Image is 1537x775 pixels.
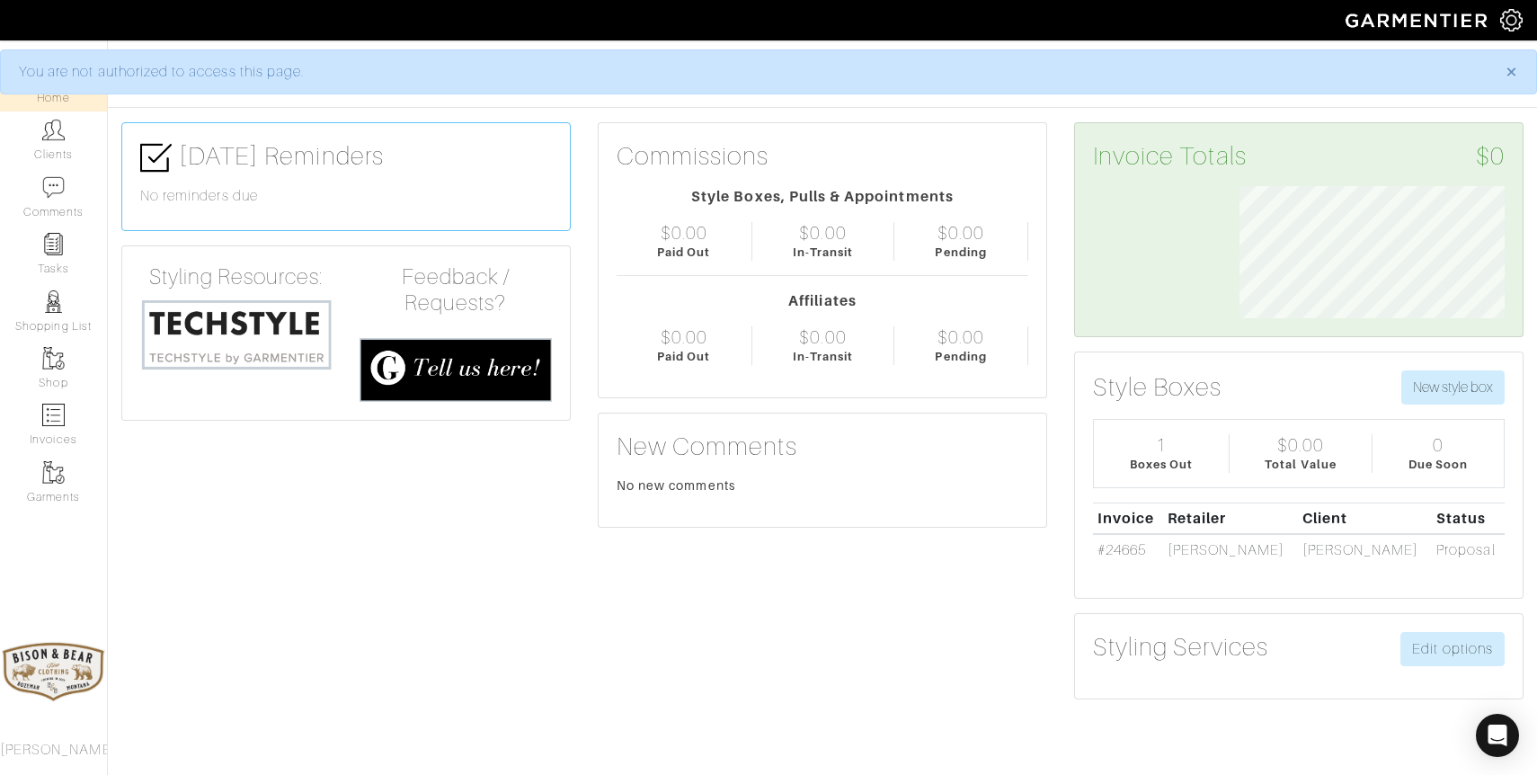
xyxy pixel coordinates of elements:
div: In-Transit [793,348,854,365]
img: check-box-icon-36a4915ff3ba2bd8f6e4f29bc755bb66becd62c870f447fc0dd1365fcfddab58.png [140,142,172,174]
img: stylists-icon-eb353228a002819b7ec25b43dbf5f0378dd9e0616d9560372ff212230b889e62.png [42,290,65,313]
div: Paid Out [657,348,710,365]
div: $0.00 [799,222,846,244]
img: garmentier-logo-header-white-b43fb05a5012e4ada735d5af1a66efaba907eab6374d6393d1fbf88cb4ef424d.png [1337,4,1500,36]
h3: Style Boxes [1093,372,1222,403]
div: $0.00 [799,326,846,348]
img: gear-icon-white-bd11855cb880d31180b6d7d6211b90ccbf57a29d726f0c71d8c61bd08dd39cc2.png [1500,9,1523,31]
img: clients-icon-6bae9207a08558b7cb47a8932f037763ab4055f8c8b6bfacd5dc20c3e0201464.png [42,119,65,141]
h4: Feedback / Requests? [360,264,552,316]
td: Proposal [1432,534,1505,566]
th: Client [1298,503,1433,534]
td: [PERSON_NAME] [1163,534,1298,566]
div: Open Intercom Messenger [1476,714,1519,757]
button: New style box [1401,370,1505,405]
div: $0.00 [937,222,984,244]
h3: Styling Services [1093,632,1268,663]
div: You are not authorized to access this page. [19,61,1479,83]
img: garments-icon-b7da505a4dc4fd61783c78ac3ca0ef83fa9d6f193b1c9dc38574b1d14d53ca28.png [42,461,65,484]
h3: New Comments [617,432,1028,462]
img: reminder-icon-8004d30b9f0a5d33ae49ab947aed9ed385cf756f9e5892f1edd6e32f2345188e.png [42,233,65,255]
h3: Invoice Totals [1093,141,1505,172]
div: $0.00 [661,222,707,244]
div: $0.00 [1277,434,1324,456]
h3: [DATE] Reminders [140,141,552,174]
div: In-Transit [793,244,854,261]
img: comment-icon-a0a6a9ef722e966f86d9cbdc48e553b5cf19dbc54f86b18d962a5391bc8f6eb6.png [42,176,65,199]
img: techstyle-93310999766a10050dc78ceb7f971a75838126fd19372ce40ba20cdf6a89b94b.png [140,298,333,371]
img: feedback_requests-3821251ac2bd56c73c230f3229a5b25d6eb027adea667894f41107c140538ee0.png [360,338,552,403]
div: 1 [1156,434,1167,456]
a: #24665 [1097,542,1146,558]
h3: Commissions [617,141,769,172]
div: $0.00 [661,326,707,348]
div: 0 [1433,434,1444,456]
div: Total Value [1265,456,1337,473]
div: Paid Out [657,244,710,261]
th: Retailer [1163,503,1298,534]
h6: No reminders due [140,188,552,205]
a: Edit options [1400,632,1505,666]
div: No new comments [617,477,1028,494]
td: [PERSON_NAME] [1298,534,1433,566]
h4: Styling Resources: [140,264,333,290]
th: Status [1432,503,1505,534]
div: Pending [935,244,986,261]
th: Invoice [1093,503,1163,534]
img: garments-icon-b7da505a4dc4fd61783c78ac3ca0ef83fa9d6f193b1c9dc38574b1d14d53ca28.png [42,347,65,370]
span: × [1505,59,1518,84]
div: $0.00 [937,326,984,348]
div: Style Boxes, Pulls & Appointments [617,186,1028,208]
img: orders-icon-0abe47150d42831381b5fb84f609e132dff9fe21cb692f30cb5eec754e2cba89.png [42,404,65,426]
div: Pending [935,348,986,365]
span: $0 [1476,141,1505,172]
div: Boxes Out [1130,456,1193,473]
div: Due Soon [1408,456,1468,473]
div: Affiliates [617,290,1028,312]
